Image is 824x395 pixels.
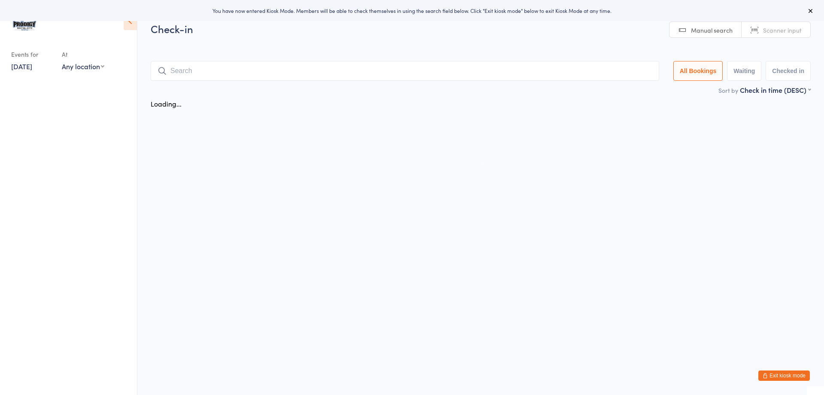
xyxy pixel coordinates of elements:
div: Any location [62,61,104,71]
h2: Check-in [151,21,811,36]
input: Search [151,61,659,81]
a: [DATE] [11,61,32,71]
div: Events for [11,47,53,61]
button: Waiting [727,61,761,81]
button: Exit kiosk mode [758,371,810,381]
button: Checked in [766,61,811,81]
span: Manual search [691,26,733,34]
div: At [62,47,104,61]
div: Check in time (DESC) [740,85,811,95]
div: You have now entered Kiosk Mode. Members will be able to check themselves in using the search fie... [14,7,810,14]
img: Prodigy Martial Arts Seven Hills [9,6,41,39]
button: All Bookings [673,61,723,81]
div: Loading... [151,99,182,108]
span: Scanner input [763,26,802,34]
label: Sort by [718,86,738,95]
